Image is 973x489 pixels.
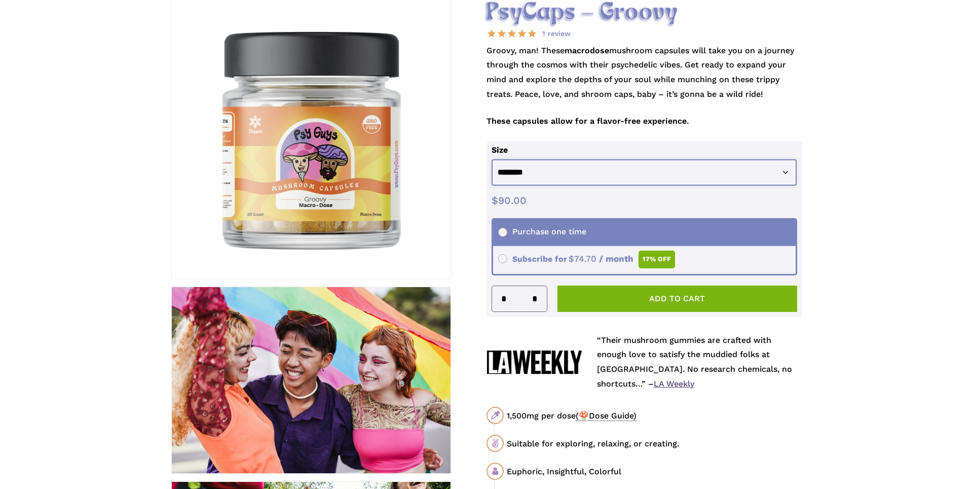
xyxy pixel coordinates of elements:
span: 74.70 [569,254,596,264]
button: Add to cart [557,286,797,312]
strong: These capsules allow for a flavor-free experience. [486,116,689,126]
span: $ [492,194,498,206]
span: Subscribe for [498,254,675,264]
p: “Their mushroom gummies are crafted with enough love to satisfy the muddied folks at [GEOGRAPHIC_... [597,333,802,392]
span: Purchase one time [498,227,586,236]
strong: macrodose [565,46,609,55]
p: Groovy, man! These mushroom capsules will take you on a journey through the cosmos with their psy... [486,44,802,114]
span: $ [569,254,574,264]
a: LA Weekly [654,379,694,389]
span: / month [599,254,633,264]
bdi: 90.00 [492,194,527,206]
div: Suitable for exploring, relaxing, or creating. [507,437,802,450]
label: Size [492,145,508,155]
div: 1,500mg per dose [507,409,802,422]
img: La Weekly Logo [486,350,581,374]
span: (🍄Dose Guide) [576,411,637,421]
div: Euphoric, Insightful, Colorful [507,465,802,478]
input: Product quantity [510,286,529,311]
